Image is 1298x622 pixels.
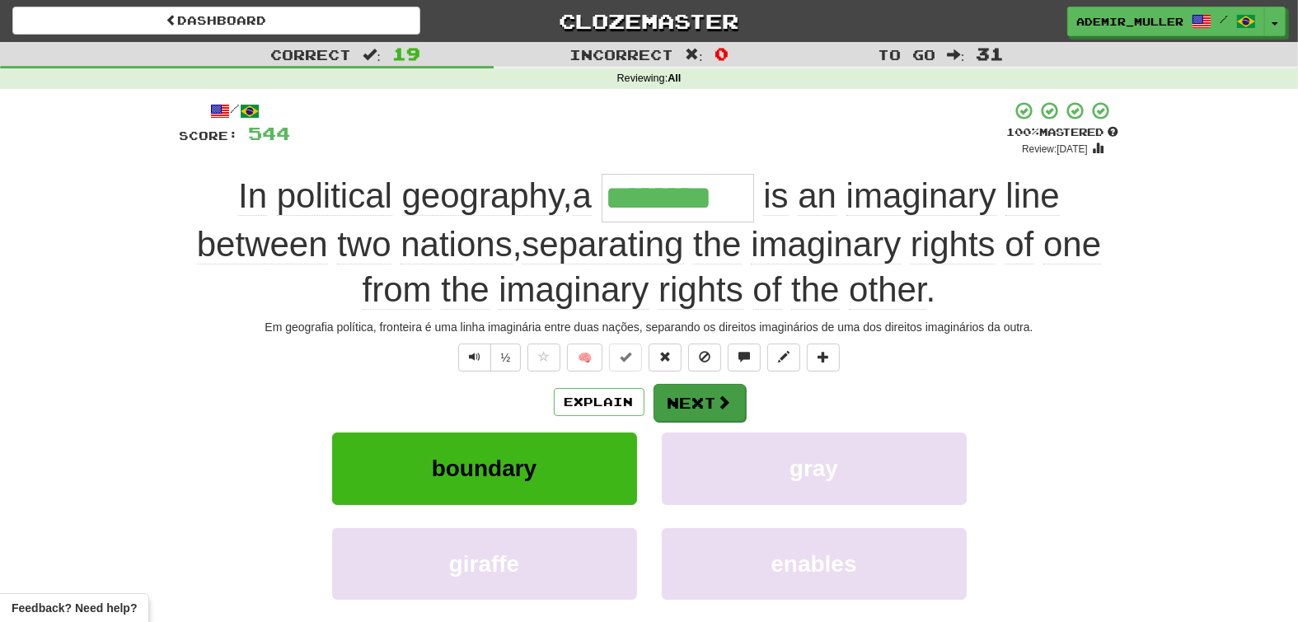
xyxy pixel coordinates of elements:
div: / [180,101,291,121]
span: the [791,270,839,310]
span: line [1005,176,1059,216]
span: To go [878,46,935,63]
a: Ademir_Muller / [1067,7,1265,36]
div: Em geografia política, fronteira é uma linha imaginária entre duas nações, separando os direitos ... [180,319,1119,335]
button: Next [654,384,746,422]
span: gray [790,456,838,481]
span: Score: [180,129,239,143]
button: Set this sentence to 100% Mastered (alt+m) [609,344,642,372]
span: rights [911,225,996,264]
span: the [441,270,489,310]
div: Text-to-speech controls [455,344,522,372]
div: Mastered [1007,125,1119,140]
span: : [685,48,703,62]
small: Review: [DATE] [1022,143,1088,155]
span: is [763,176,788,216]
button: giraffe [332,528,637,600]
span: , [238,176,602,216]
span: : [363,48,381,62]
span: giraffe [449,551,520,577]
span: / [1220,13,1228,25]
span: the [693,225,741,264]
span: In [238,176,267,216]
button: Add to collection (alt+a) [807,344,840,372]
span: one [1043,225,1101,264]
span: a [573,176,592,216]
span: Incorrect [569,46,673,63]
span: geography [402,176,563,216]
span: : [947,48,965,62]
a: Dashboard [12,7,420,35]
span: from [363,270,432,310]
span: of [1005,225,1033,264]
span: of [753,270,782,310]
button: gray [662,433,967,504]
button: enables [662,528,967,600]
span: 0 [715,44,729,63]
button: 🧠 [567,344,602,372]
span: 19 [392,44,420,63]
button: boundary [332,433,637,504]
span: imaginary [499,270,649,310]
span: rights [658,270,743,310]
span: , . [197,176,1101,309]
span: nations [401,225,512,264]
button: Play sentence audio (ctl+space) [458,344,491,372]
button: Ignore sentence (alt+i) [688,344,721,372]
span: Open feedback widget [12,600,137,616]
button: Discuss sentence (alt+u) [728,344,761,372]
span: political [277,176,392,216]
span: boundary [432,456,537,481]
span: Correct [270,46,351,63]
button: Reset to 0% Mastered (alt+r) [649,344,682,372]
a: Clozemaster [445,7,853,35]
span: 544 [249,123,291,143]
button: Favorite sentence (alt+f) [527,344,560,372]
span: separating [522,225,683,264]
span: 31 [977,44,1005,63]
span: an [798,176,836,216]
button: ½ [490,344,522,372]
span: other [849,270,925,310]
span: 100 % [1007,125,1040,138]
strong: All [668,72,681,84]
button: Edit sentence (alt+d) [767,344,800,372]
button: Explain [554,388,644,416]
span: Ademir_Muller [1076,14,1183,29]
span: enables [771,551,856,577]
span: two [337,225,391,264]
span: imaginary [751,225,901,264]
span: imaginary [846,176,996,216]
span: between [197,225,328,264]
